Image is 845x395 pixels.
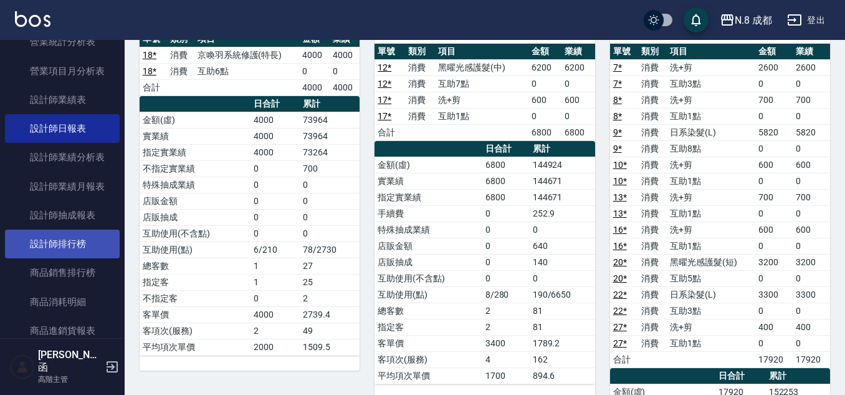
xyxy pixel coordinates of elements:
[435,44,528,60] th: 項目
[251,323,300,339] td: 2
[528,92,561,108] td: 600
[793,92,830,108] td: 700
[638,205,667,222] td: 消費
[530,368,595,384] td: 894.6
[638,108,667,124] td: 消費
[300,193,360,209] td: 0
[140,241,251,258] td: 互助使用(點)
[638,59,667,76] td: 消費
[482,319,530,335] td: 2
[375,286,482,303] td: 互助使用(點)
[300,96,360,112] th: 累計
[667,189,755,205] td: 洗+剪
[638,222,667,238] td: 消費
[755,351,793,368] td: 17920
[375,44,404,60] th: 單號
[140,193,251,209] td: 店販金額
[793,76,830,92] td: 0
[793,319,830,335] td: 400
[638,140,667,157] td: 消費
[38,349,102,374] h5: [PERSON_NAME]函
[482,173,530,189] td: 6800
[561,108,594,124] td: 0
[530,173,595,189] td: 144671
[330,79,360,95] td: 4000
[10,354,35,379] img: Person
[375,205,482,222] td: 手續費
[251,128,300,144] td: 4000
[375,124,404,140] td: 合計
[251,258,300,274] td: 1
[755,140,793,157] td: 0
[405,44,435,60] th: 類別
[251,306,300,323] td: 4000
[638,173,667,189] td: 消費
[530,254,595,270] td: 140
[667,173,755,189] td: 互助1點
[140,144,251,160] td: 指定實業績
[561,59,594,76] td: 6200
[300,274,360,290] td: 25
[793,108,830,124] td: 0
[300,160,360,177] td: 700
[300,112,360,128] td: 73964
[610,44,639,60] th: 單號
[251,177,300,193] td: 0
[140,79,167,95] td: 合計
[5,114,120,143] a: 設計師日報表
[638,124,667,140] td: 消費
[715,7,777,33] button: N.8 成都
[5,201,120,230] a: 設計師抽成報表
[530,141,595,157] th: 累計
[5,27,120,56] a: 營業統計分析表
[300,144,360,160] td: 73264
[251,112,300,128] td: 4000
[251,290,300,306] td: 0
[375,173,482,189] td: 實業績
[482,286,530,303] td: 8/280
[667,157,755,173] td: 洗+剪
[530,335,595,351] td: 1789.2
[375,157,482,173] td: 金額(虛)
[530,319,595,335] td: 81
[140,225,251,241] td: 互助使用(不含點)
[140,128,251,144] td: 實業績
[755,124,793,140] td: 5820
[638,189,667,205] td: 消費
[375,254,482,270] td: 店販抽成
[482,189,530,205] td: 6800
[610,44,830,368] table: a dense table
[140,323,251,339] td: 客項次(服務)
[5,316,120,345] a: 商品進銷貨報表
[667,286,755,303] td: 日系染髮(L)
[530,303,595,319] td: 81
[251,96,300,112] th: 日合計
[638,270,667,286] td: 消費
[793,270,830,286] td: 0
[638,92,667,108] td: 消費
[300,323,360,339] td: 49
[482,254,530,270] td: 0
[793,44,830,60] th: 業績
[482,368,530,384] td: 1700
[530,351,595,368] td: 162
[530,286,595,303] td: 190/6650
[482,157,530,173] td: 6800
[667,303,755,319] td: 互助3點
[793,59,830,76] td: 2600
[755,189,793,205] td: 700
[405,108,435,124] td: 消費
[140,274,251,290] td: 指定客
[667,92,755,108] td: 洗+剪
[140,258,251,274] td: 總客數
[755,157,793,173] td: 600
[755,173,793,189] td: 0
[530,222,595,238] td: 0
[300,128,360,144] td: 73964
[482,270,530,286] td: 0
[561,124,594,140] td: 6800
[667,108,755,124] td: 互助1點
[251,209,300,225] td: 0
[755,270,793,286] td: 0
[793,351,830,368] td: 17920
